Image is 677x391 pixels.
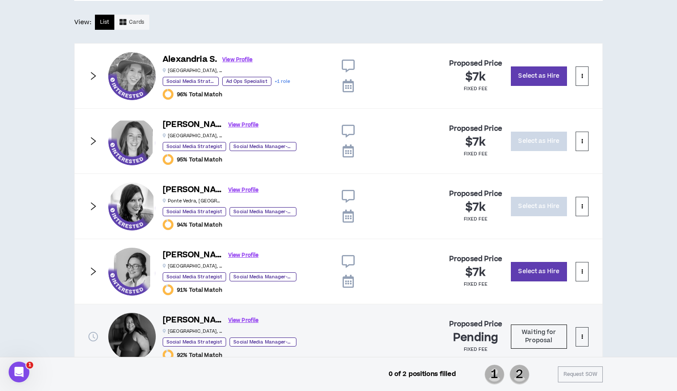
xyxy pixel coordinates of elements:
[449,125,502,133] h4: Proposed Price
[389,369,456,379] p: 0 of 2 positions filled
[163,198,223,204] p: Ponte Vedra , [GEOGRAPHIC_DATA]
[466,266,486,280] h2: $7k
[510,364,529,385] span: 2
[26,362,33,369] span: 1
[466,201,486,214] h2: $7k
[163,132,223,139] p: [GEOGRAPHIC_DATA] , [GEOGRAPHIC_DATA]
[177,91,222,98] span: 96% Total Match
[511,262,567,281] button: Select as Hire
[163,249,223,262] h6: [PERSON_NAME]
[88,136,98,146] span: right
[449,320,502,328] h4: Proposed Price
[511,132,567,151] button: Select as Hire
[228,248,258,263] a: View Profile
[222,52,252,67] a: View Profile
[163,207,226,216] p: Social Media Strategist
[163,77,219,86] p: Social Media Strategist
[485,364,504,385] span: 1
[177,352,222,359] span: 92% Total Match
[230,272,296,281] p: Social Media Manager-Paid+Owned
[129,18,144,26] span: Cards
[163,272,226,281] p: Social Media Strategist
[88,332,98,341] span: clock-circle
[114,15,149,30] button: Cards
[163,142,226,151] p: Social Media Strategist
[275,77,290,86] p: + 1 role
[108,313,156,360] div: Jasmine N.
[163,263,223,269] p: [GEOGRAPHIC_DATA] , [GEOGRAPHIC_DATA]
[466,136,486,149] h2: $7k
[177,221,222,228] span: 94% Total Match
[464,281,488,288] p: fixed fee
[464,346,488,353] p: fixed fee
[222,77,271,86] p: Ad Ops Specialist
[163,337,226,347] p: Social Media Strategist
[163,67,223,74] p: [GEOGRAPHIC_DATA] , [GEOGRAPHIC_DATA]
[230,337,296,347] p: Social Media Manager-Paid+Owned
[511,197,567,216] button: Select as Hire
[108,117,156,165] div: Samantha D.
[464,151,488,158] p: fixed fee
[228,313,258,328] a: View Profile
[228,117,258,132] a: View Profile
[163,54,217,66] h6: Alexandria S.
[558,366,603,382] button: Request SOW
[464,216,488,223] p: fixed fee
[108,183,156,230] div: Kathryn H.
[466,70,486,84] h2: $7k
[177,156,222,163] span: 95% Total Match
[108,248,156,295] div: Cristina T.
[163,119,223,131] h6: [PERSON_NAME]
[163,184,223,196] h6: [PERSON_NAME]
[228,183,258,198] a: View Profile
[88,202,98,211] span: right
[453,331,498,345] h2: Pending
[163,328,223,334] p: [GEOGRAPHIC_DATA] , [GEOGRAPHIC_DATA]
[88,71,98,81] span: right
[511,66,567,86] button: Select as Hire
[163,314,223,327] h6: [PERSON_NAME]
[511,325,567,349] button: Waiting for Proposal
[449,190,502,198] h4: Proposed Price
[88,267,98,276] span: right
[74,18,91,27] p: View:
[177,287,222,293] span: 91% Total Match
[230,142,296,151] p: Social Media Manager-Paid+Owned
[449,255,502,263] h4: Proposed Price
[9,362,29,382] iframe: Intercom live chat
[108,52,156,100] div: Alexandria S.
[449,60,502,68] h4: Proposed Price
[464,85,488,92] p: fixed fee
[230,207,296,216] p: Social Media Manager-Paid+Owned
